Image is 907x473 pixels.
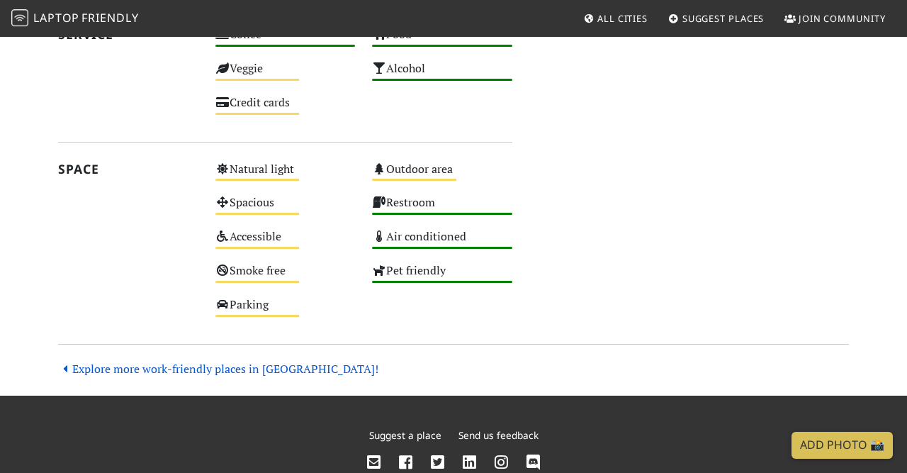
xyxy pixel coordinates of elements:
span: Laptop [33,10,79,26]
a: Send us feedback [458,428,539,442]
a: Explore more work-friendly places in [GEOGRAPHIC_DATA]! [58,361,378,377]
div: Outdoor area [364,159,521,193]
h2: Service [58,27,198,42]
div: Credit cards [207,92,364,126]
a: Suggest a place [369,428,441,442]
div: Accessible [207,226,364,260]
div: Veggie [207,58,364,92]
div: Spacious [207,192,364,226]
div: Natural light [207,159,364,193]
a: Suggest Places [663,6,770,31]
div: Food [364,24,521,58]
a: All Cities [578,6,653,31]
img: LaptopFriendly [11,9,28,26]
span: All Cities [597,12,648,25]
h2: Space [58,162,198,177]
a: LaptopFriendly LaptopFriendly [11,6,139,31]
span: Friendly [81,10,138,26]
div: Restroom [364,192,521,226]
div: Alcohol [364,58,521,92]
div: Parking [207,294,364,328]
span: Join Community [799,12,886,25]
a: Join Community [779,6,891,31]
div: Pet friendly [364,260,521,294]
div: Air conditioned [364,226,521,260]
span: Suggest Places [682,12,765,25]
div: Coffee [207,24,364,58]
div: Smoke free [207,260,364,294]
